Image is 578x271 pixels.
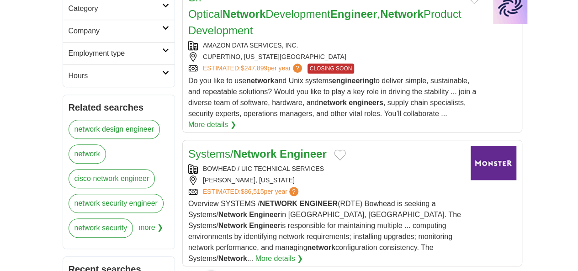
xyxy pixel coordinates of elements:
[69,169,155,188] a: cisco network engineer
[69,194,164,213] a: network security engineer
[334,149,346,160] button: Add to favorite jobs
[188,175,463,185] div: [PERSON_NAME], [US_STATE]
[138,218,163,243] span: more ❯
[188,200,461,262] span: Overview SYSTEMS / (RDTE) Bowhead is seeking a Systems/ in [GEOGRAPHIC_DATA], [GEOGRAPHIC_DATA]. ...
[223,8,266,20] strong: Network
[246,77,274,85] strong: network
[203,64,304,74] a: ESTIMATED:$247,899per year?
[69,120,160,139] a: network design engineer
[318,99,346,106] strong: network
[188,77,476,117] span: Do you like to use and Unix systems to deliver simple, sustainable, and repeatable solutions? Wou...
[293,64,302,73] span: ?
[188,119,236,130] a: More details ❯
[280,148,327,160] strong: Engineer
[241,64,267,72] span: $247,899
[188,41,481,50] div: AMAZON DATA SERVICES, INC.
[299,200,338,207] strong: ENGINEER
[289,187,298,196] span: ?
[63,42,175,64] a: Employment type
[188,52,481,62] div: CUPERTINO, [US_STATE][GEOGRAPHIC_DATA]
[69,3,162,14] h2: Category
[260,200,297,207] strong: NETWORK
[69,26,162,37] h2: Company
[69,48,162,59] h2: Employment type
[249,211,280,218] strong: Engineer
[249,222,280,229] strong: Engineer
[330,8,377,20] strong: Engineer
[471,146,516,180] img: Company logo
[349,99,383,106] strong: engineers
[63,64,175,87] a: Hours
[307,244,335,251] strong: network
[69,218,133,238] a: network security
[233,148,277,160] strong: Network
[255,253,303,264] a: More details ❯
[218,255,247,262] strong: Network
[188,164,463,174] div: BOWHEAD / UIC TECHNICAL SERVICES
[69,144,106,164] a: network
[308,64,355,74] span: CLOSING SOON
[332,77,374,85] strong: engineering
[241,188,264,195] span: $86,515
[188,148,327,160] a: Systems/Network Engineer
[218,222,247,229] strong: Network
[380,8,424,20] strong: Network
[218,211,247,218] strong: Network
[69,101,169,114] h2: Related searches
[69,70,162,81] h2: Hours
[63,20,175,42] a: Company
[203,187,300,197] a: ESTIMATED:$86,515per year?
